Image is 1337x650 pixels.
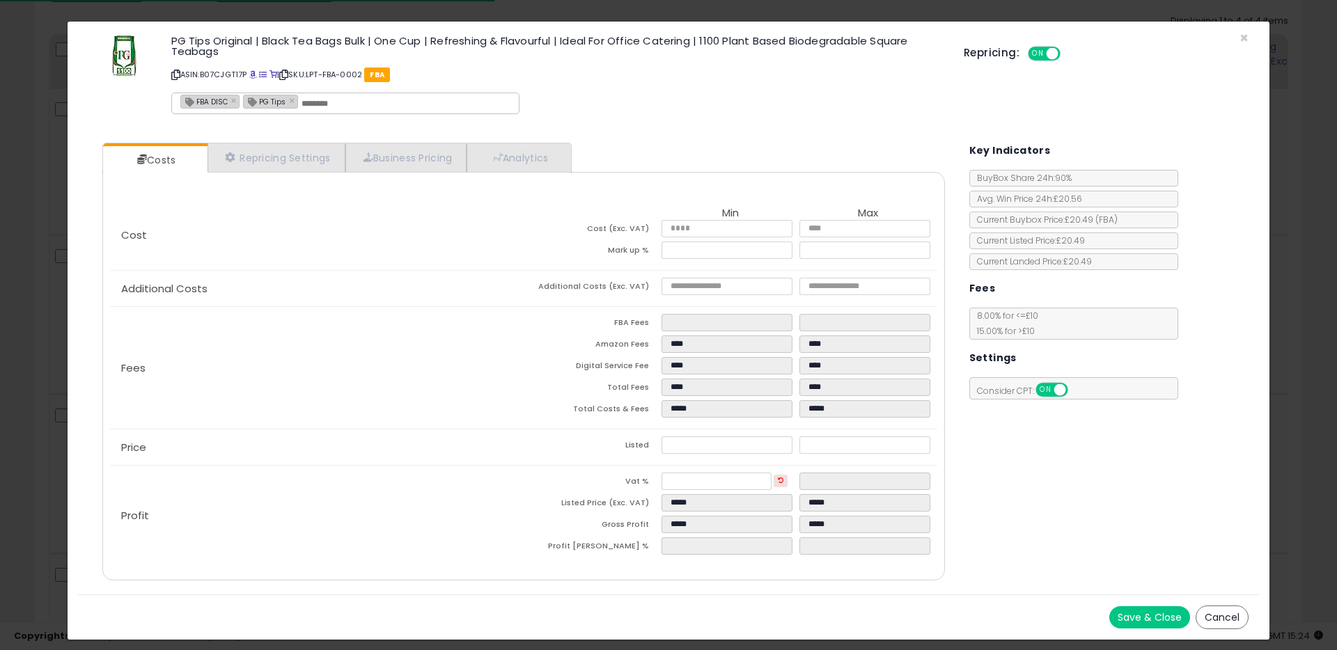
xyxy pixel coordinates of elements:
[171,35,944,56] h3: PG Tips Original | Black Tea Bags Bulk | One Cup | Refreshing & Flavourful | Ideal For Office Cat...
[1037,384,1054,396] span: ON
[110,510,524,521] p: Profit
[970,310,1038,337] span: 8.00 % for <= £10
[662,207,799,220] th: Min
[110,363,524,374] p: Fees
[969,349,1017,367] h5: Settings
[524,314,662,335] td: FBA Fees
[345,143,467,172] a: Business Pricing
[970,385,1086,397] span: Consider CPT:
[970,193,1082,205] span: Avg. Win Price 24h: £20.56
[467,143,570,172] a: Analytics
[970,235,1085,246] span: Current Listed Price: £20.49
[524,494,662,516] td: Listed Price (Exc. VAT)
[1029,48,1047,60] span: ON
[171,63,944,86] p: ASIN: B07CJGT17P | SKU: LPT-FBA-0002
[524,357,662,379] td: Digital Service Fee
[524,278,662,299] td: Additional Costs (Exc. VAT)
[524,241,662,263] td: Mark up %
[364,68,390,82] span: FBA
[1095,214,1118,225] span: ( FBA )
[970,255,1092,267] span: Current Landed Price: £20.49
[289,94,297,106] a: ×
[524,400,662,422] td: Total Costs & Fees
[249,69,257,80] a: BuyBox page
[231,94,240,106] a: ×
[208,143,345,172] a: Repricing Settings
[110,283,524,294] p: Additional Costs
[110,442,524,453] p: Price
[524,516,662,537] td: Gross Profit
[1196,605,1249,629] button: Cancel
[970,214,1118,225] span: Current Buybox Price:
[244,95,286,107] span: PG Tips
[970,172,1072,184] span: BuyBox Share 24h: 90%
[259,69,267,80] a: All offer listings
[1065,384,1088,396] span: OFF
[524,335,662,357] td: Amazon Fees
[964,47,1019,58] h5: Repricing:
[112,35,136,77] img: 41LGuZiBVBL._SL60_.jpg
[524,436,662,458] td: Listed
[103,146,206,174] a: Costs
[1109,606,1190,628] button: Save & Close
[269,69,277,80] a: Your listing only
[1058,48,1081,60] span: OFF
[969,280,996,297] h5: Fees
[524,379,662,400] td: Total Fees
[524,473,662,494] td: Vat %
[110,230,524,241] p: Cost
[181,95,228,107] span: FBA DISC
[524,537,662,559] td: Profit [PERSON_NAME] %
[1240,28,1249,48] span: ×
[969,142,1051,159] h5: Key Indicators
[970,325,1035,337] span: 15.00 % for > £10
[799,207,937,220] th: Max
[524,220,662,241] td: Cost (Exc. VAT)
[1065,214,1118,225] span: £20.49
